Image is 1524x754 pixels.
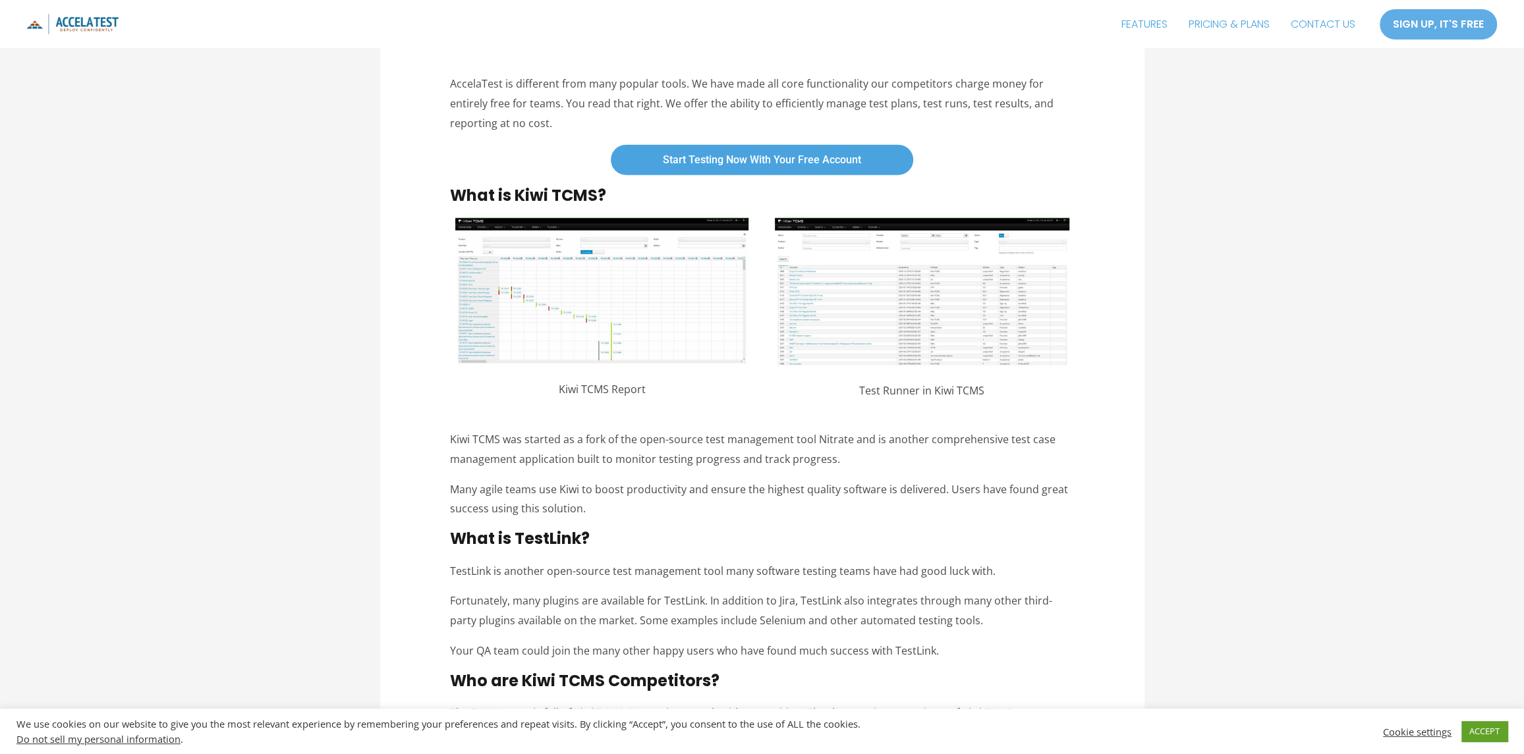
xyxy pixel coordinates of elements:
a: Cookie settings [1383,726,1452,738]
p: TestLink is another open-source test management tool many software testing teams have had good lu... [450,562,1074,581]
a: PRICING & PLANS [1178,8,1280,41]
a: CONTACT US [1280,8,1366,41]
p: Fortunately, many plugins are available for TestLink. In addition to Jira, TestLink also integrat... [450,591,1074,630]
a: ACCEPT [1461,721,1508,741]
a: Start Testing Now With Your Free Account [610,144,914,176]
a: SIGN UP, IT'S FREE [1379,9,1498,40]
div: . [16,733,1060,745]
strong: What is TestLink? [450,527,590,549]
p: Kiwi TCMS Report [450,380,754,400]
p: Kiwi TCMS was started as a fork of the open-source test management tool Nitrate and is another co... [450,430,1074,469]
img: Kiwi TCMS Report [455,218,748,364]
p: Test Runner in Kiwi TCMS [770,381,1074,401]
a: FEATURES [1111,8,1178,41]
img: icon [26,14,119,34]
strong: What is Kiwi TCMS? [450,184,606,206]
a: Do not sell my personal information [16,732,181,745]
h3: Who are Kiwi TCMS Competitors? [450,672,1074,691]
nav: Site Navigation [1111,8,1366,41]
p: Your QA team could join the many other happy users who have found much success with TestLink. [450,641,1074,661]
p: The TCMS arena is full of Kiwi TCMS Competitors. each with recognition. The three main competitor... [450,703,1074,742]
p: AccelaTest is different from many popular tools. We have made all core functionality our competit... [450,74,1074,133]
div: We use cookies on our website to give you the most relevant experience by remembering your prefer... [16,718,1060,745]
img: Kiwi TCMS Test Execution [775,218,1069,365]
p: Many agile teams use Kiwi to boost productivity and ensure the highest quality software is delive... [450,480,1074,519]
